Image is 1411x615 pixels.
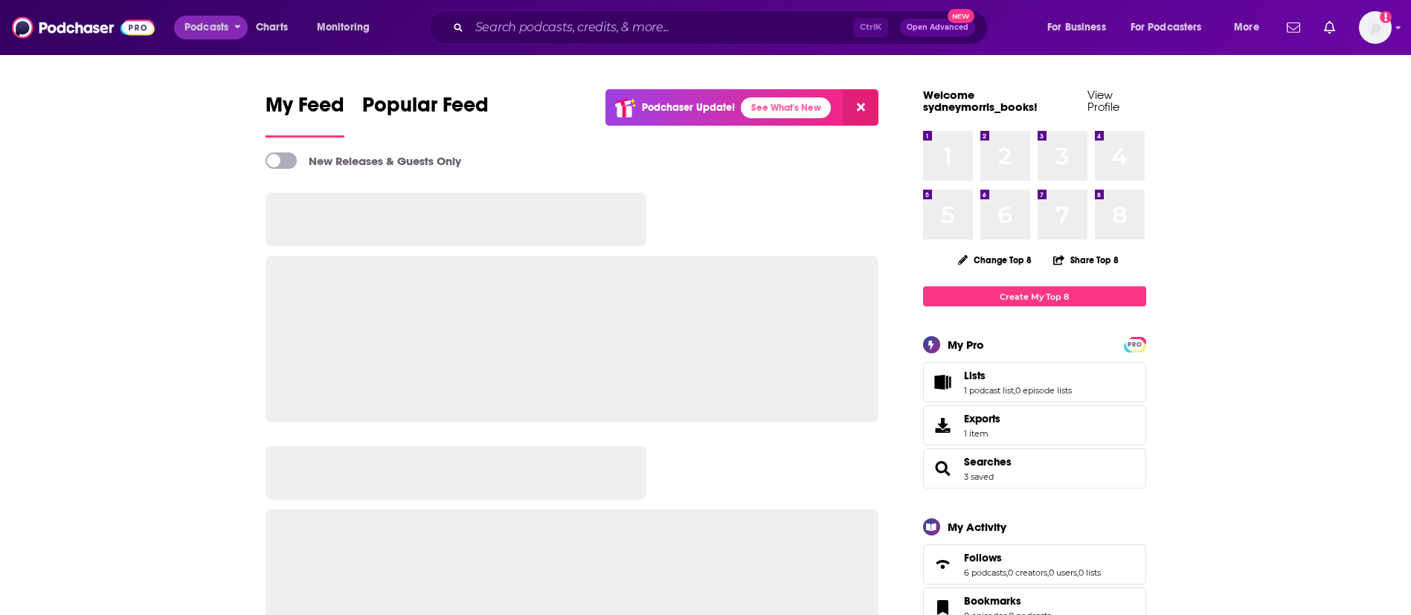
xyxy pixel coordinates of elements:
a: 0 episode lists [1015,385,1072,396]
button: open menu [1037,16,1125,39]
span: 1 item [964,428,1000,439]
a: Bookmarks [964,594,1051,608]
button: Show profile menu [1359,11,1392,44]
a: My Feed [266,92,344,138]
span: My Feed [266,92,344,126]
span: For Podcasters [1131,17,1202,38]
span: , [1014,385,1015,396]
span: More [1234,17,1259,38]
span: New [948,9,974,23]
a: 0 creators [1008,567,1047,578]
button: open menu [174,16,248,39]
span: Open Advanced [907,24,968,31]
div: Search podcasts, credits, & more... [443,10,1002,45]
svg: Add a profile image [1380,11,1392,23]
span: Charts [256,17,288,38]
a: Show notifications dropdown [1281,15,1306,40]
a: Lists [928,372,958,393]
a: 0 users [1049,567,1077,578]
span: Logged in as sydneymorris_books [1359,11,1392,44]
span: Bookmarks [964,594,1021,608]
button: open menu [1224,16,1278,39]
span: PRO [1126,339,1144,350]
a: PRO [1126,338,1144,350]
button: open menu [306,16,389,39]
a: Exports [923,405,1146,445]
input: Search podcasts, credits, & more... [469,16,853,39]
a: Follows [964,551,1101,564]
a: Follows [928,554,958,575]
a: Searches [964,455,1012,469]
img: Podchaser - Follow, Share and Rate Podcasts [12,13,155,42]
a: 0 lists [1079,567,1101,578]
span: Exports [964,412,1000,425]
span: , [1047,567,1049,578]
a: Searches [928,458,958,479]
a: Show notifications dropdown [1318,15,1341,40]
span: Lists [964,369,986,382]
span: Follows [964,551,1002,564]
div: My Pro [948,338,984,352]
a: New Releases & Guests Only [266,152,461,169]
button: Open AdvancedNew [900,19,975,36]
button: Share Top 8 [1052,245,1119,274]
a: 1 podcast list [964,385,1014,396]
span: Monitoring [317,17,370,38]
a: See What's New [741,97,831,118]
a: Create My Top 8 [923,286,1146,306]
p: Podchaser Update! [642,101,735,114]
a: 6 podcasts [964,567,1006,578]
a: View Profile [1087,88,1119,114]
a: Welcome sydneymorris_books! [923,88,1038,114]
span: , [1006,567,1008,578]
span: Popular Feed [362,92,489,126]
a: Popular Feed [362,92,489,138]
a: Charts [246,16,297,39]
a: 3 saved [964,471,994,482]
div: My Activity [948,520,1006,534]
button: open menu [1121,16,1224,39]
span: Ctrl K [853,18,888,37]
span: Follows [923,544,1146,585]
img: User Profile [1359,11,1392,44]
span: Searches [923,448,1146,489]
span: Lists [923,362,1146,402]
button: Change Top 8 [949,251,1041,269]
span: , [1077,567,1079,578]
a: Lists [964,369,1072,382]
span: Podcasts [184,17,228,38]
span: For Business [1047,17,1106,38]
span: Exports [928,415,958,436]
